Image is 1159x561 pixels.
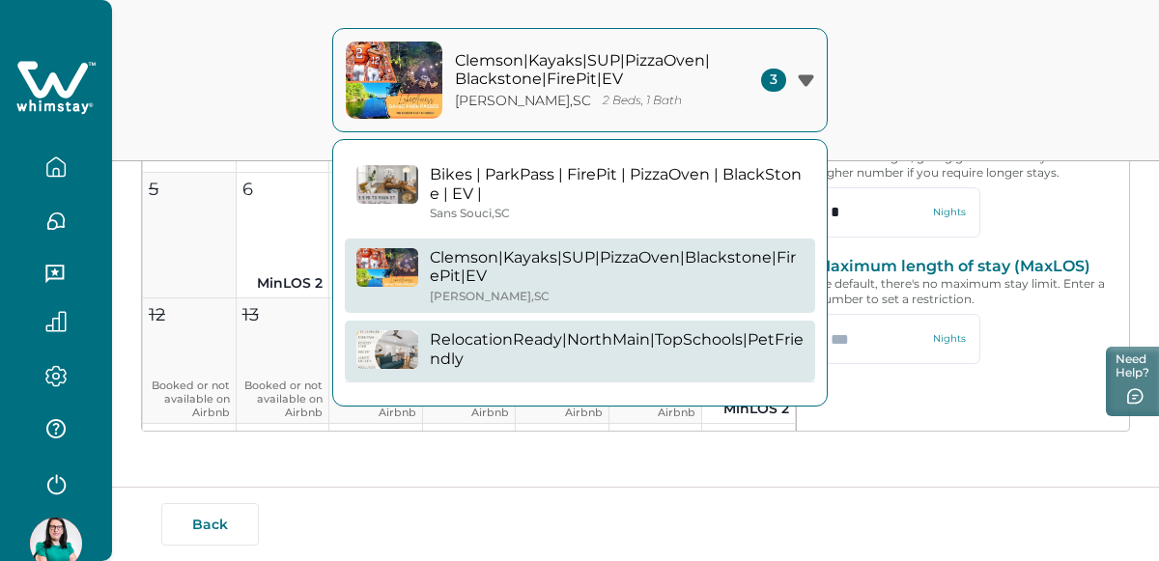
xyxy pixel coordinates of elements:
p: MinLOS 2 [242,273,324,294]
p: Booked or not available on Airbnb [149,379,230,419]
button: 14Booked or not available on Airbnb [329,298,423,424]
p: 25 [708,428,727,454]
p: Clemson|Kayaks|SUP|PizzaOven|Blackstone|FirePit|EV [430,248,804,286]
button: Back [161,503,259,546]
button: 13Booked or not available on Airbnb [237,298,330,424]
p: 22 [429,428,448,454]
button: 6MinLOS 2 [237,173,330,298]
button: 20MinLOS 2 [237,424,330,549]
p: Sans Souci , SC [430,207,510,221]
button: 24MinLOS 2 [609,424,703,549]
img: propertyImage_Bikes | ParkPass | FirePit | PizzaOven | BlackStone | EV | [356,165,418,204]
p: 2 Beds, 1 Bath [603,94,682,108]
p: Be default, there's no maximum stay limit. Enter a number to set a restriction. [816,276,1110,307]
button: 7MinLOS 2 [329,173,423,298]
p: Clemson|Kayaks|SUP|PizzaOven|Blackstone|FirePit|EV [455,51,716,89]
p: 13 [242,302,259,328]
p: Bikes | ParkPass | FirePit | PizzaOven | BlackStone | EV | [430,165,804,203]
p: Maximum length of stay (MaxLOS) [816,257,1110,276]
p: 24 [615,428,636,454]
img: propertyImage_RelocationReady|NorthMain|TopSchools|PetFriendly [356,330,418,369]
button: 21MinLOS 2 [329,424,423,549]
button: 22MinLOS 2 [423,424,517,549]
p: [PERSON_NAME] , SC [455,93,591,109]
p: 21 [335,428,352,454]
button: 12Booked or not available on Airbnb [143,298,237,424]
img: property-cover [346,42,442,119]
p: [PERSON_NAME] , SC [430,290,550,304]
p: 20 [242,428,264,454]
button: 25MinLOS 2 [702,424,796,549]
p: 23 [522,428,541,454]
p: Booked or not available on Airbnb [242,379,324,419]
button: 23MinLOS 2 [516,424,609,549]
p: 12 [149,302,165,328]
p: 19 [149,428,166,454]
p: Default is 1 night, giving guests flexibility. Enter a higher number if you require longer stays. [816,150,1110,181]
p: MinLOS 2 [708,399,789,419]
p: 6 [242,177,253,203]
span: 3 [761,69,786,92]
button: 19MinLOS 2 [143,424,237,549]
img: propertyImage_Clemson|Kayaks|SUP|PizzaOven|Blackstone|FirePit|EV [356,248,418,287]
p: RelocationReady|NorthMain|TopSchools|PetFriendly [430,330,804,368]
button: property-coverClemson|Kayaks|SUP|PizzaOven|Blackstone|FirePit|EV[PERSON_NAME],SC2 Beds, 1 Bath3 [332,28,828,132]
